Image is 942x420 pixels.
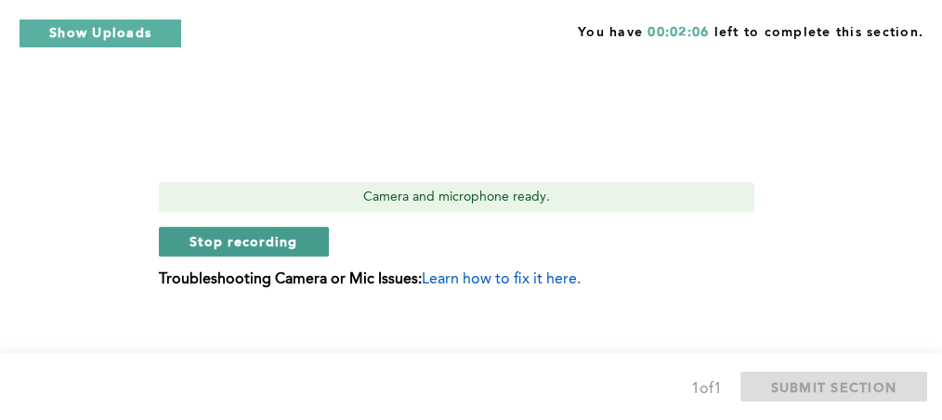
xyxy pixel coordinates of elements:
span: SUBMIT SECTION [771,378,897,396]
div: 1 of 1 [691,376,722,402]
b: Troubleshooting Camera or Mic Issues: [159,272,422,287]
span: Learn how to fix it here. [422,272,581,287]
div: Camera and microphone ready. [159,182,754,212]
span: 00:02:06 [648,26,709,39]
span: Stop recording [190,232,298,250]
span: You have left to complete this section. [578,19,923,42]
button: Show Uploads [19,19,182,48]
button: Stop recording [159,227,329,256]
button: SUBMIT SECTION [740,372,928,401]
